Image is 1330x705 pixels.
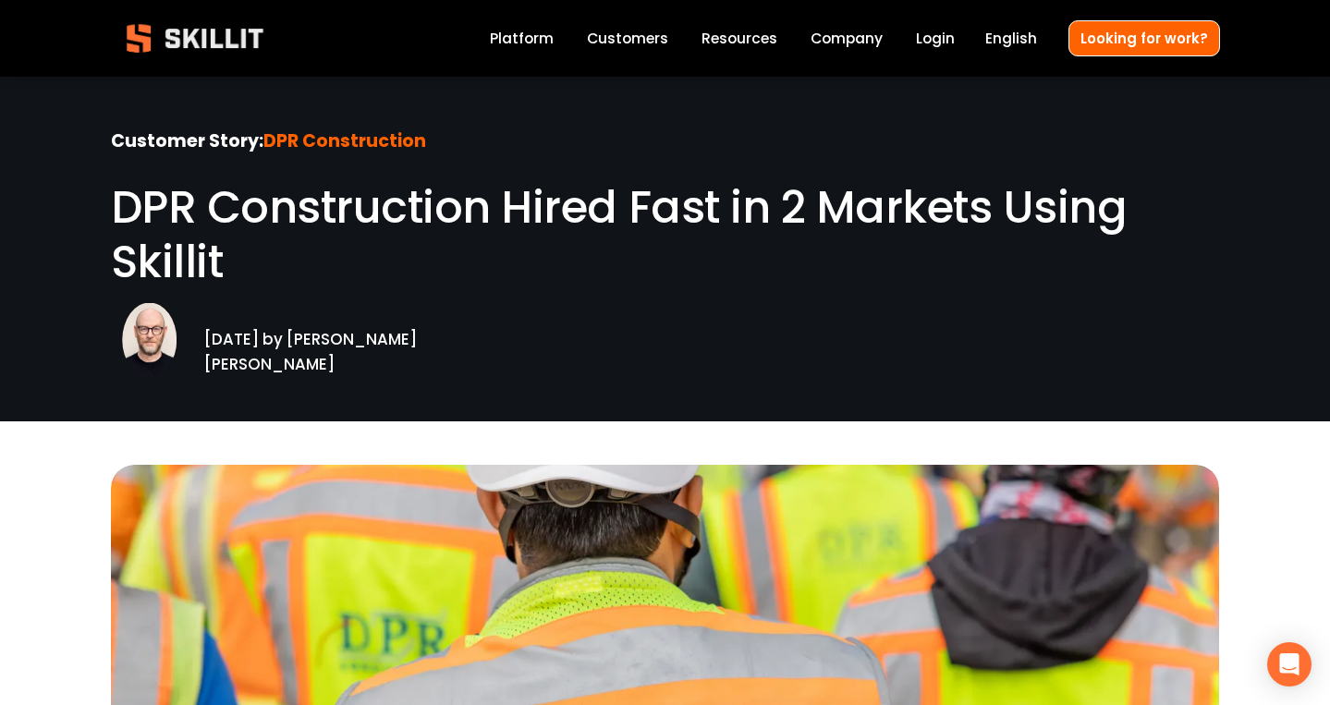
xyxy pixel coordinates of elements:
[702,28,777,49] span: Resources
[1068,20,1220,56] a: Looking for work?
[111,176,1138,293] span: DPR Construction Hired Fast in 2 Markets Using Skillit
[985,26,1037,51] div: language picker
[204,303,517,378] p: [DATE] by [PERSON_NAME] [PERSON_NAME]
[111,11,279,67] img: Skillit
[587,26,668,51] a: Customers
[490,26,554,51] a: Platform
[916,26,955,51] a: Login
[811,26,883,51] a: Company
[111,128,263,158] strong: Customer Story:
[263,128,426,158] strong: DPR Construction
[702,26,777,51] a: folder dropdown
[1267,642,1312,687] div: Open Intercom Messenger
[985,28,1037,49] span: English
